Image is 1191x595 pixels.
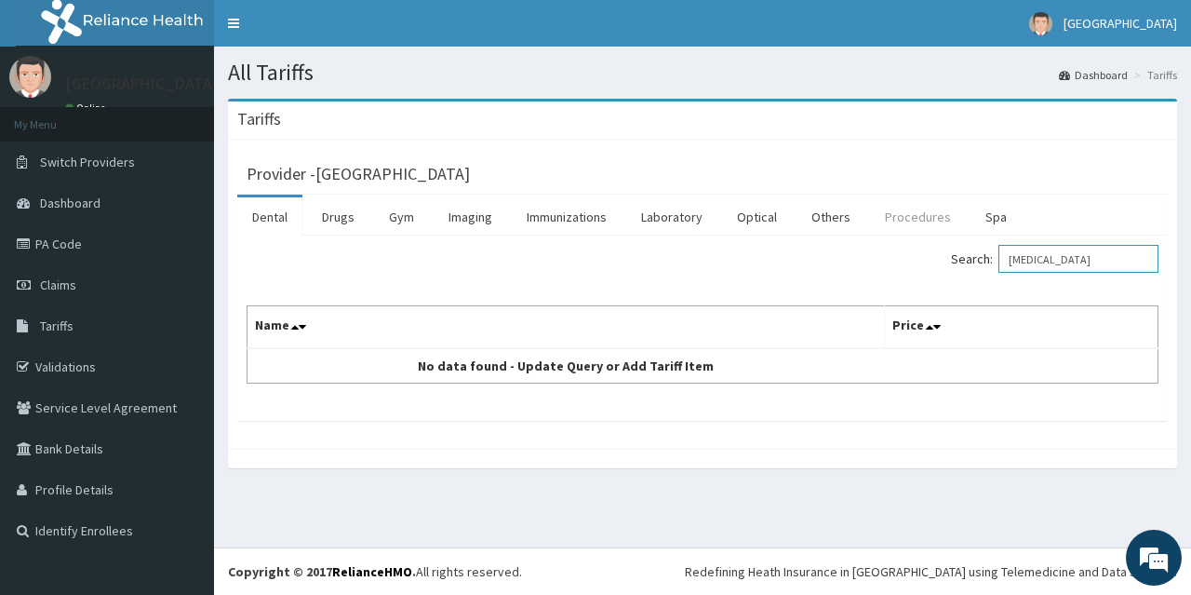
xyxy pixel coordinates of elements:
[1029,12,1052,35] img: User Image
[1059,67,1128,83] a: Dashboard
[305,9,350,54] div: Minimize live chat window
[34,93,75,140] img: d_794563401_company_1708531726252_794563401
[228,61,1177,85] h1: All Tariffs
[998,245,1158,273] input: Search:
[374,197,429,237] a: Gym
[40,154,135,170] span: Switch Providers
[885,306,1158,349] th: Price
[626,197,717,237] a: Laboratory
[40,195,100,211] span: Dashboard
[722,197,792,237] a: Optical
[1130,67,1177,83] li: Tariffs
[40,277,76,293] span: Claims
[951,245,1158,273] label: Search:
[97,104,313,128] div: Chat with us now
[9,56,51,98] img: User Image
[65,75,219,92] p: [GEOGRAPHIC_DATA]
[228,563,416,580] strong: Copyright © 2017 .
[248,306,885,349] th: Name
[970,197,1022,237] a: Spa
[247,166,470,183] h3: Provider - [GEOGRAPHIC_DATA]
[512,197,622,237] a: Immunizations
[796,197,865,237] a: Others
[307,197,369,237] a: Drugs
[870,197,966,237] a: Procedures
[248,348,885,384] td: No data found - Update Query or Add Tariff Item
[9,397,355,462] textarea: Type your message and hit 'Enter'
[1064,15,1177,32] span: [GEOGRAPHIC_DATA]
[108,179,257,367] span: We're online!
[237,111,281,128] h3: Tariffs
[214,548,1191,595] footer: All rights reserved.
[332,563,412,580] a: RelianceHMO
[65,101,110,115] a: Online
[40,318,74,334] span: Tariffs
[237,197,302,237] a: Dental
[685,562,1177,581] div: Redefining Heath Insurance in [GEOGRAPHIC_DATA] using Telemedicine and Data Science!
[434,197,507,237] a: Imaging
